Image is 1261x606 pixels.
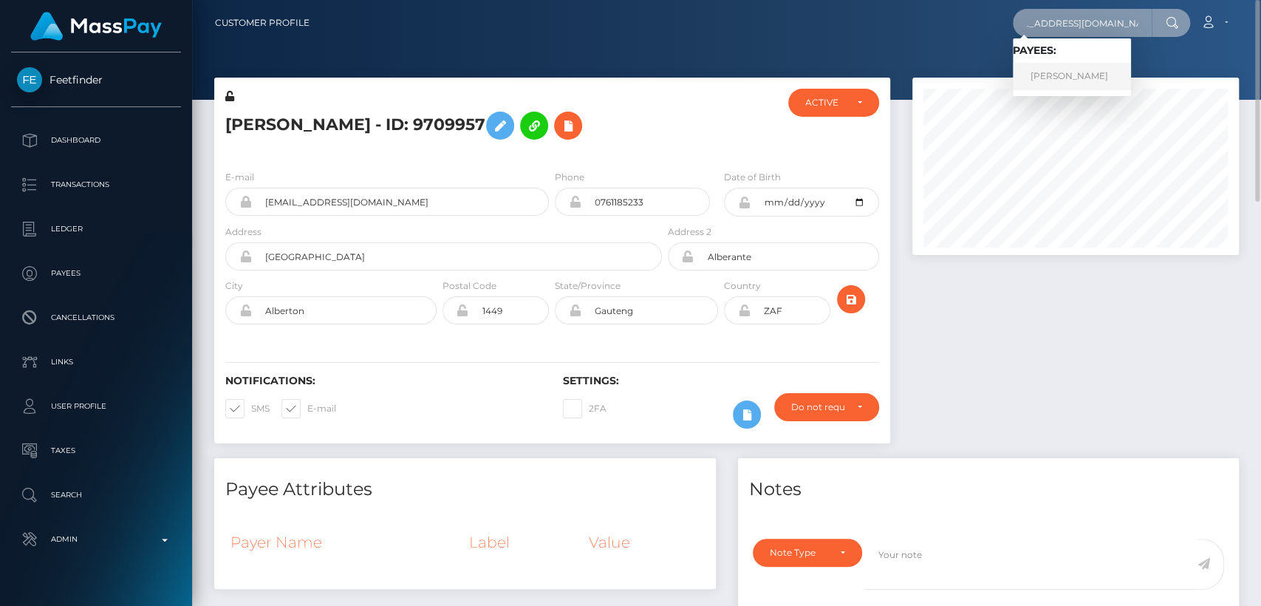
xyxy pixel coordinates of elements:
[753,539,862,567] button: Note Type
[1013,44,1131,57] h6: Payees:
[11,477,181,514] a: Search
[17,174,175,196] p: Transactions
[464,522,584,562] th: Label
[563,375,878,387] h6: Settings:
[770,547,828,559] div: Note Type
[17,351,175,373] p: Links
[17,307,175,329] p: Cancellations
[225,399,270,418] label: SMS
[225,522,464,562] th: Payer Name
[11,388,181,425] a: User Profile
[215,7,310,38] a: Customer Profile
[724,279,761,293] label: Country
[17,129,175,151] p: Dashboard
[17,218,175,240] p: Ledger
[11,166,181,203] a: Transactions
[11,299,181,336] a: Cancellations
[11,344,181,381] a: Links
[225,225,262,239] label: Address
[11,211,181,248] a: Ledger
[225,375,541,387] h6: Notifications:
[17,395,175,418] p: User Profile
[749,477,1228,503] h4: Notes
[225,104,654,147] h5: [PERSON_NAME] - ID: 9709957
[11,73,181,86] span: Feetfinder
[788,89,878,117] button: ACTIVE
[281,399,336,418] label: E-mail
[225,477,705,503] h4: Payee Attributes
[17,262,175,285] p: Payees
[225,171,254,184] label: E-mail
[774,393,878,421] button: Do not require
[442,279,496,293] label: Postal Code
[17,67,42,92] img: Feetfinder
[791,401,844,413] div: Do not require
[584,522,705,562] th: Value
[1013,9,1152,37] input: Search...
[668,225,711,239] label: Address 2
[1013,63,1131,90] a: [PERSON_NAME]
[11,122,181,159] a: Dashboard
[30,12,162,41] img: MassPay Logo
[563,399,606,418] label: 2FA
[11,521,181,558] a: Admin
[11,432,181,469] a: Taxes
[724,171,781,184] label: Date of Birth
[555,171,584,184] label: Phone
[805,97,844,109] div: ACTIVE
[17,440,175,462] p: Taxes
[17,484,175,506] p: Search
[225,279,243,293] label: City
[17,528,175,551] p: Admin
[555,279,621,293] label: State/Province
[11,255,181,292] a: Payees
